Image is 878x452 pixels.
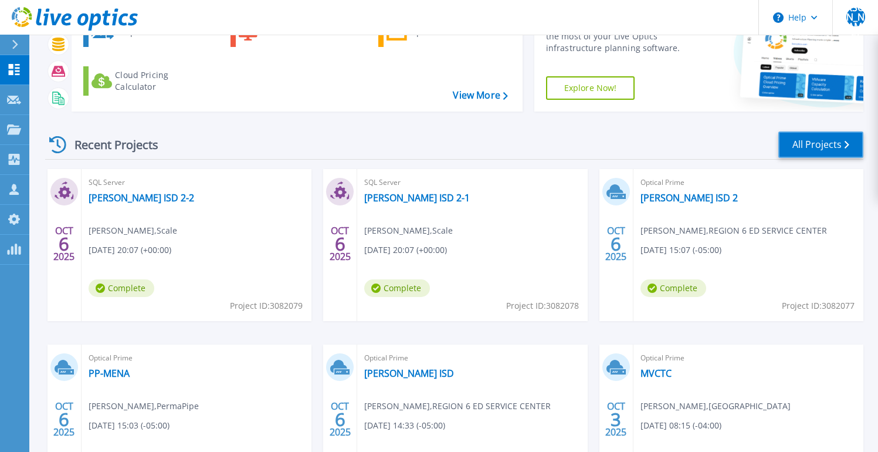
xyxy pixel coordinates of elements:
a: Cloud Pricing Calculator [83,66,214,96]
span: Optical Prime [89,352,304,365]
span: Optical Prime [364,352,580,365]
div: Cloud Pricing Calculator [115,69,209,93]
span: Complete [89,279,154,297]
span: Complete [640,279,706,297]
span: [PERSON_NAME] , REGION 6 ED SERVICE CENTER [364,400,551,413]
span: [DATE] 15:03 (-05:00) [89,419,170,432]
span: [DATE] 15:07 (-05:00) [640,244,721,257]
a: All Projects [778,131,863,158]
span: Optical Prime [640,176,856,189]
a: Explore Now! [546,76,635,100]
span: Project ID: 3082077 [782,299,855,312]
span: Complete [364,279,430,297]
span: [PERSON_NAME] , PermaPipe [89,400,199,413]
div: OCT 2025 [329,398,351,441]
a: [PERSON_NAME] ISD 2 [640,192,738,204]
div: OCT 2025 [53,222,75,265]
span: [PERSON_NAME] , REGION 6 ED SERVICE CENTER [640,224,827,237]
span: 6 [611,239,621,249]
span: 6 [59,239,69,249]
div: OCT 2025 [605,222,627,265]
span: Optical Prime [640,352,856,365]
span: [DATE] 20:07 (+00:00) [89,244,171,257]
a: [PERSON_NAME] ISD [364,367,454,379]
div: OCT 2025 [605,398,627,441]
span: SQL Server [89,176,304,189]
span: [DATE] 14:33 (-05:00) [364,419,445,432]
span: [PERSON_NAME] , Scale [364,224,453,237]
span: [PERSON_NAME] , Scale [89,224,177,237]
div: Recent Projects [45,130,174,159]
span: 3 [611,414,621,424]
div: OCT 2025 [53,398,75,441]
a: MVCTC [640,367,672,379]
span: [DATE] 20:07 (+00:00) [364,244,447,257]
div: OCT 2025 [329,222,351,265]
a: View More [453,90,507,101]
span: [PERSON_NAME] , [GEOGRAPHIC_DATA] [640,400,791,413]
span: [DATE] 08:15 (-04:00) [640,419,721,432]
a: [PERSON_NAME] ISD 2-1 [364,192,470,204]
span: 6 [335,239,345,249]
span: SQL Server [364,176,580,189]
span: Project ID: 3082078 [506,299,579,312]
span: 6 [335,414,345,424]
a: [PERSON_NAME] ISD 2-2 [89,192,194,204]
a: PP-MENA [89,367,130,379]
span: 6 [59,414,69,424]
span: Project ID: 3082079 [230,299,303,312]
